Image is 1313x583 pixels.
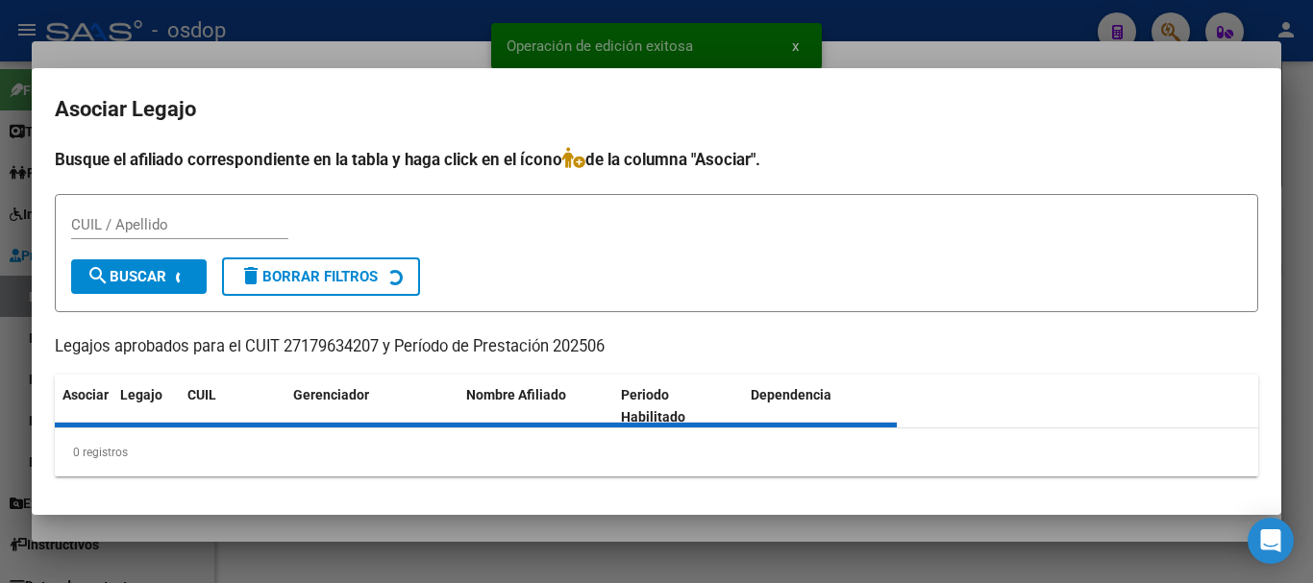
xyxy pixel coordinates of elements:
datatable-header-cell: Legajo [112,375,180,438]
p: Legajos aprobados para el CUIT 27179634207 y Período de Prestación 202506 [55,335,1258,359]
datatable-header-cell: Periodo Habilitado [613,375,743,438]
div: 0 registros [55,428,1258,476]
datatable-header-cell: Nombre Afiliado [458,375,613,438]
span: Dependencia [751,387,831,402]
button: Borrar Filtros [222,257,420,296]
div: Open Intercom Messenger [1248,518,1294,564]
span: Asociar [62,387,109,402]
span: Gerenciador [293,387,369,402]
span: Nombre Afiliado [466,387,566,402]
span: Borrar Filtros [239,268,378,285]
mat-icon: search [87,264,110,287]
datatable-header-cell: Asociar [55,375,112,438]
span: Periodo Habilitado [621,387,685,425]
span: CUIL [187,387,216,402]
datatable-header-cell: CUIL [180,375,285,438]
button: Buscar [71,259,207,294]
mat-icon: delete [239,264,262,287]
datatable-header-cell: Gerenciador [285,375,458,438]
h2: Asociar Legajo [55,91,1258,128]
span: Legajo [120,387,162,402]
datatable-header-cell: Dependencia [743,375,898,438]
span: Buscar [87,268,166,285]
h4: Busque el afiliado correspondiente en la tabla y haga click en el ícono de la columna "Asociar". [55,147,1258,172]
